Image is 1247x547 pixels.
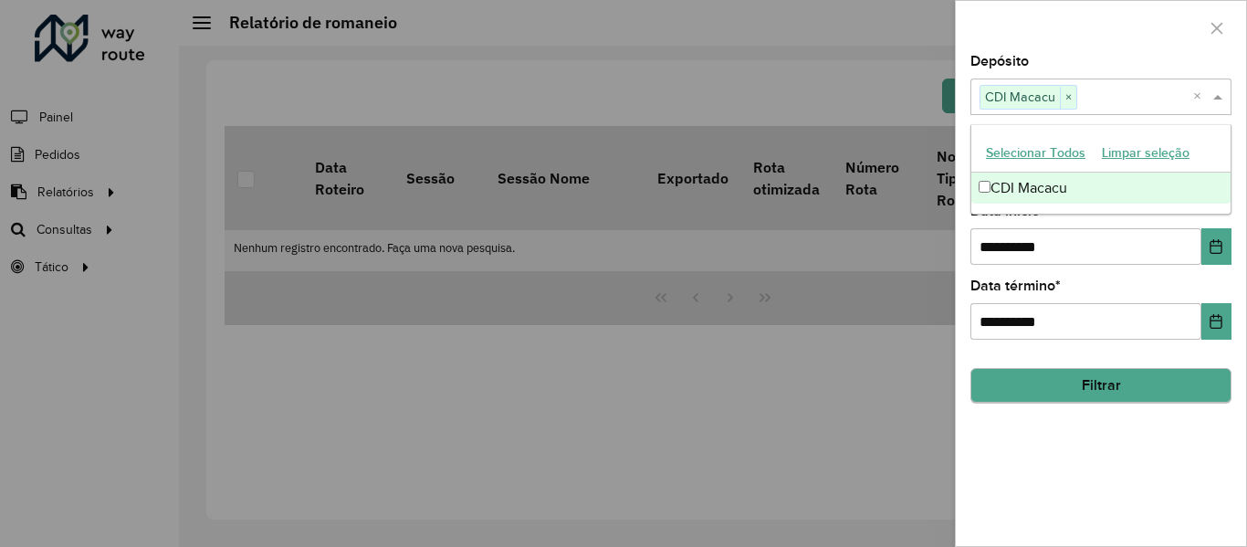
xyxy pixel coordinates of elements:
[971,173,1231,204] div: CDI Macacu
[970,275,1061,297] label: Data término
[1201,303,1231,340] button: Choose Date
[970,124,1231,215] ng-dropdown-panel: Options list
[1094,139,1198,167] button: Limpar seleção
[980,86,1060,108] span: CDI Macacu
[970,368,1231,403] button: Filtrar
[970,50,1029,72] label: Depósito
[1060,87,1076,109] span: ×
[1201,228,1231,265] button: Choose Date
[978,139,1094,167] button: Selecionar Todos
[1193,86,1209,108] span: Clear all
